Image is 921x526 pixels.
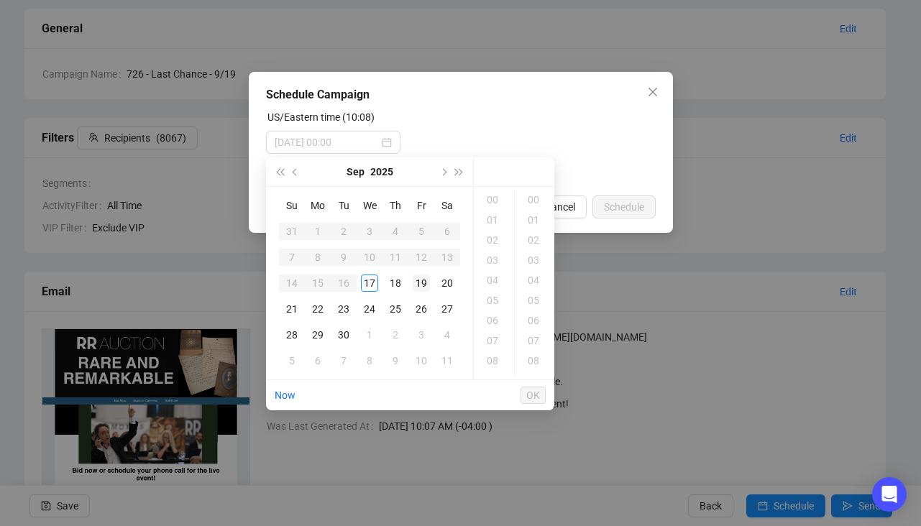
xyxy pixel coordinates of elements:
[434,348,460,374] td: 2025-10-11
[309,326,326,343] div: 29
[413,352,430,369] div: 10
[279,244,305,270] td: 2025-09-07
[309,249,326,266] div: 8
[408,244,434,270] td: 2025-09-12
[305,322,331,348] td: 2025-09-29
[518,230,552,250] div: 02
[357,322,382,348] td: 2025-10-01
[275,389,295,401] a: Now
[477,190,511,210] div: 00
[288,157,303,186] button: Previous month (PageUp)
[361,300,378,318] div: 24
[477,351,511,371] div: 08
[387,223,404,240] div: 4
[518,210,552,230] div: 01
[434,244,460,270] td: 2025-09-13
[518,270,552,290] div: 04
[452,157,467,186] button: Next year (Control + right)
[518,331,552,351] div: 07
[283,300,301,318] div: 21
[283,223,301,240] div: 31
[413,274,430,292] div: 19
[382,296,408,322] td: 2025-09-25
[347,157,365,186] button: Choose a month
[361,223,378,240] div: 3
[872,477,907,512] div: Open Intercom Messenger
[279,348,305,374] td: 2025-10-05
[387,326,404,343] div: 2
[477,290,511,310] div: 05
[434,322,460,348] td: 2025-10-04
[357,218,382,244] td: 2025-09-03
[439,274,456,292] div: 20
[361,352,378,369] div: 8
[408,218,434,244] td: 2025-09-05
[309,223,326,240] div: 1
[647,86,659,98] span: close
[331,270,357,296] td: 2025-09-16
[305,270,331,296] td: 2025-09-15
[518,250,552,270] div: 03
[335,223,352,240] div: 2
[305,296,331,322] td: 2025-09-22
[335,352,352,369] div: 7
[533,195,587,218] button: Cancel
[518,310,552,331] div: 06
[357,296,382,322] td: 2025-09-24
[335,249,352,266] div: 9
[382,348,408,374] td: 2025-10-09
[413,300,430,318] div: 26
[279,322,305,348] td: 2025-09-28
[361,249,378,266] div: 10
[592,195,656,218] button: Schedule
[331,193,357,218] th: Tu
[279,270,305,296] td: 2025-09-14
[387,352,404,369] div: 9
[408,193,434,218] th: Fr
[387,300,404,318] div: 25
[434,270,460,296] td: 2025-09-20
[305,193,331,218] th: Mo
[439,300,456,318] div: 27
[382,244,408,270] td: 2025-09-11
[370,157,393,186] button: Choose a year
[545,199,575,215] span: Cancel
[266,86,656,103] div: Schedule Campaign
[331,348,357,374] td: 2025-10-07
[439,326,456,343] div: 4
[641,80,664,103] button: Close
[309,300,326,318] div: 22
[305,218,331,244] td: 2025-09-01
[357,244,382,270] td: 2025-09-10
[518,190,552,210] div: 00
[305,348,331,374] td: 2025-10-06
[434,218,460,244] td: 2025-09-06
[283,274,301,292] div: 14
[279,193,305,218] th: Su
[275,134,379,150] input: Select date
[387,249,404,266] div: 11
[521,387,546,404] button: OK
[309,352,326,369] div: 6
[477,310,511,331] div: 06
[434,296,460,322] td: 2025-09-27
[335,300,352,318] div: 23
[283,249,301,266] div: 7
[335,326,352,343] div: 30
[413,249,430,266] div: 12
[283,326,301,343] div: 28
[335,274,352,292] div: 16
[357,193,382,218] th: We
[408,270,434,296] td: 2025-09-19
[477,270,511,290] div: 04
[408,296,434,322] td: 2025-09-26
[439,352,456,369] div: 11
[518,351,552,371] div: 08
[305,244,331,270] td: 2025-09-08
[477,331,511,351] div: 07
[272,157,288,186] button: Last year (Control + left)
[439,249,456,266] div: 13
[279,296,305,322] td: 2025-09-21
[357,270,382,296] td: 2025-09-17
[408,348,434,374] td: 2025-10-10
